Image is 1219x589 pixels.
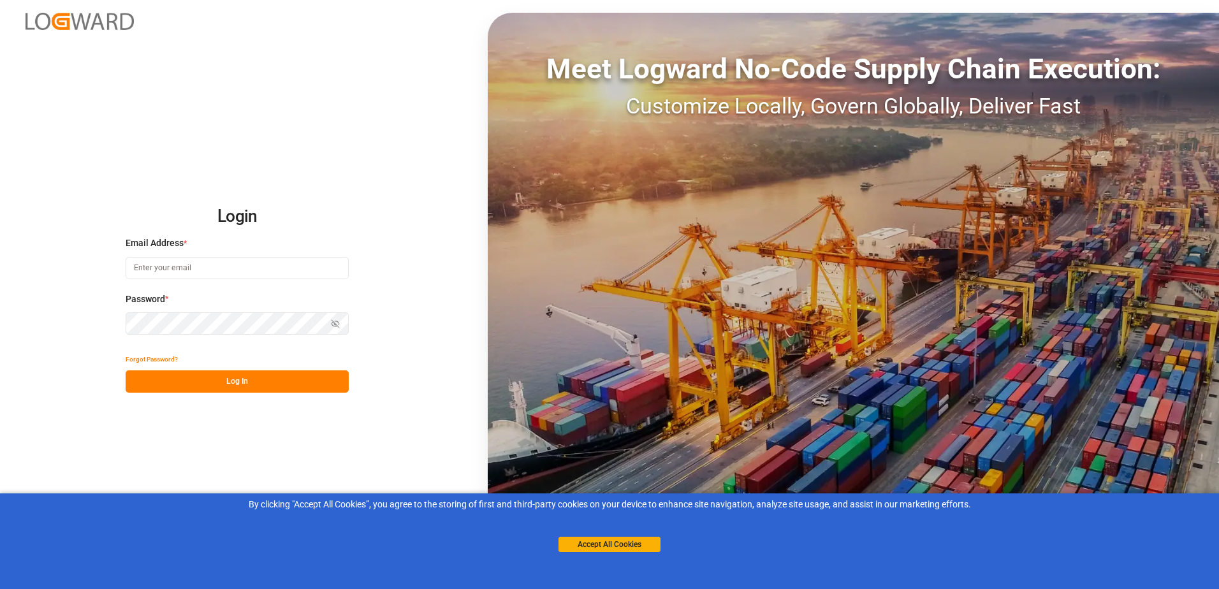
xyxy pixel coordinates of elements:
span: Email Address [126,236,184,250]
button: Forgot Password? [126,348,178,370]
span: Password [126,293,165,306]
img: Logward_new_orange.png [26,13,134,30]
div: Customize Locally, Govern Globally, Deliver Fast [488,90,1219,122]
h2: Login [126,196,349,237]
button: Log In [126,370,349,393]
div: Meet Logward No-Code Supply Chain Execution: [488,48,1219,90]
input: Enter your email [126,257,349,279]
button: Accept All Cookies [558,537,661,552]
div: By clicking "Accept All Cookies”, you agree to the storing of first and third-party cookies on yo... [9,498,1210,511]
